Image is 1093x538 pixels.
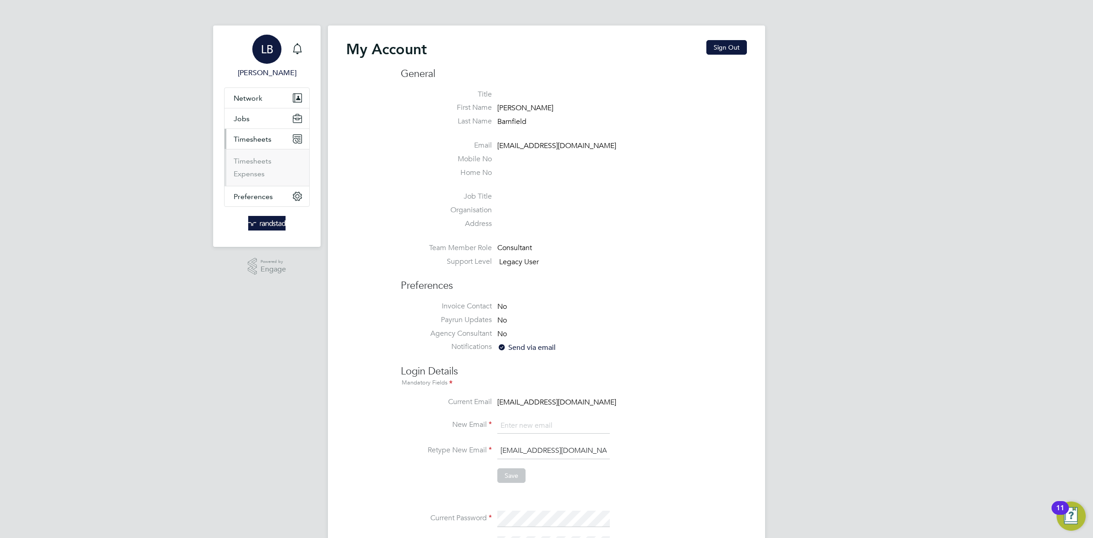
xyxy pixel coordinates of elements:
img: randstad-logo-retina.png [248,216,286,231]
span: [EMAIL_ADDRESS][DOMAIN_NAME] [497,398,616,407]
label: Notifications [401,342,492,352]
span: Network [234,94,262,102]
nav: Main navigation [213,26,321,247]
a: Expenses [234,169,265,178]
div: Mandatory Fields [401,378,747,388]
h3: Login Details [401,356,747,388]
span: [PERSON_NAME] [497,104,553,113]
button: Open Resource Center, 11 new notifications [1057,502,1086,531]
span: Timesheets [234,135,271,143]
span: Legacy User [499,257,539,266]
input: Enter new email [497,418,610,434]
button: Jobs [225,108,309,128]
span: Preferences [234,192,273,201]
button: Timesheets [225,129,309,149]
label: Team Member Role [401,243,492,253]
a: LB[PERSON_NAME] [224,35,310,78]
span: Powered by [260,258,286,266]
h3: Preferences [401,270,747,292]
label: Support Level [401,257,492,266]
div: Timesheets [225,149,309,186]
span: Louis Barnfield [224,67,310,78]
label: Home No [401,168,492,178]
label: Invoice Contact [401,302,492,311]
label: Mobile No [401,154,492,164]
span: [EMAIL_ADDRESS][DOMAIN_NAME] [497,141,616,150]
a: Timesheets [234,157,271,165]
span: No [497,302,507,311]
button: Network [225,88,309,108]
label: Current Password [401,513,492,523]
span: LB [261,43,273,55]
div: Consultant [497,243,584,253]
h3: General [401,67,747,81]
label: Last Name [401,117,492,126]
button: Preferences [225,186,309,206]
button: Save [497,468,526,483]
button: Sign Out [706,40,747,55]
span: Send via email [497,343,556,352]
label: Current Email [401,397,492,407]
label: Organisation [401,205,492,215]
h2: My Account [346,40,427,58]
label: First Name [401,103,492,113]
label: Address [401,219,492,229]
span: Barnfield [497,117,526,126]
span: No [497,329,507,338]
div: 11 [1056,508,1064,520]
label: Job Title [401,192,492,201]
span: No [497,316,507,325]
a: Go to home page [224,216,310,231]
label: Payrun Updates [401,315,492,325]
a: Powered byEngage [248,258,286,275]
span: Jobs [234,114,250,123]
label: Email [401,141,492,150]
label: Title [401,90,492,99]
label: Retype New Email [401,446,492,455]
input: Enter new email again [497,443,610,459]
label: Agency Consultant [401,329,492,338]
label: New Email [401,420,492,430]
span: Engage [260,266,286,273]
